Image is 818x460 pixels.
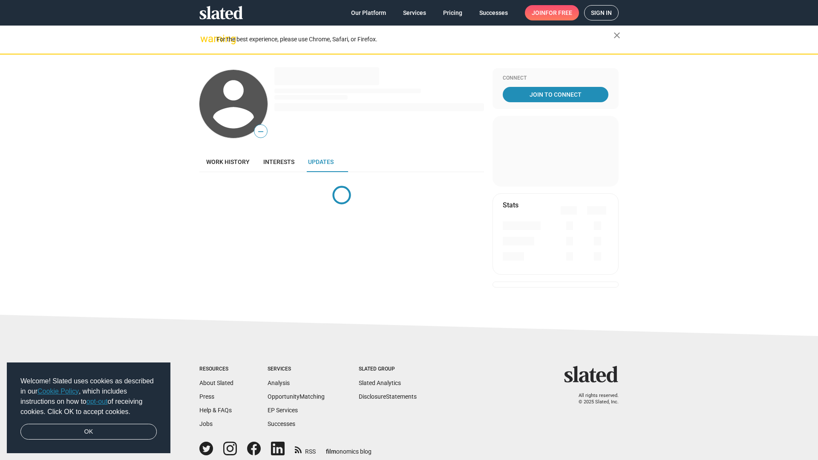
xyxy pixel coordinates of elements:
span: Join To Connect [504,87,607,102]
p: All rights reserved. © 2025 Slated, Inc. [570,393,619,405]
div: Slated Group [359,366,417,373]
a: Slated Analytics [359,379,401,386]
mat-icon: warning [200,34,210,44]
a: dismiss cookie message [20,424,157,440]
div: Connect [503,75,608,82]
span: Services [403,5,426,20]
span: Our Platform [351,5,386,20]
a: Cookie Policy [37,388,79,395]
div: Resources [199,366,233,373]
mat-card-title: Stats [503,201,518,210]
a: filmonomics blog [326,441,372,456]
span: Successes [479,5,508,20]
span: — [254,126,267,137]
span: Join [532,5,572,20]
a: DisclosureStatements [359,393,417,400]
div: For the best experience, please use Chrome, Safari, or Firefox. [216,34,613,45]
a: Joinfor free [525,5,579,20]
a: Jobs [199,420,213,427]
a: Press [199,393,214,400]
a: Help & FAQs [199,407,232,414]
a: Services [396,5,433,20]
span: Updates [308,158,334,165]
a: RSS [295,443,316,456]
span: for free [545,5,572,20]
a: Join To Connect [503,87,608,102]
a: opt-out [86,398,108,405]
span: Sign in [591,6,612,20]
a: Successes [472,5,515,20]
a: Updates [301,152,340,172]
a: Analysis [268,379,290,386]
span: Pricing [443,5,462,20]
a: Pricing [436,5,469,20]
span: Welcome! Slated uses cookies as described in our , which includes instructions on how to of recei... [20,376,157,417]
span: film [326,448,336,455]
span: Interests [263,158,294,165]
span: Work history [206,158,250,165]
a: About Slated [199,379,233,386]
a: Sign in [584,5,619,20]
a: OpportunityMatching [268,393,325,400]
div: cookieconsent [7,362,170,454]
mat-icon: close [612,30,622,40]
a: Interests [256,152,301,172]
div: Services [268,366,325,373]
a: Our Platform [344,5,393,20]
a: Successes [268,420,295,427]
a: Work history [199,152,256,172]
a: EP Services [268,407,298,414]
